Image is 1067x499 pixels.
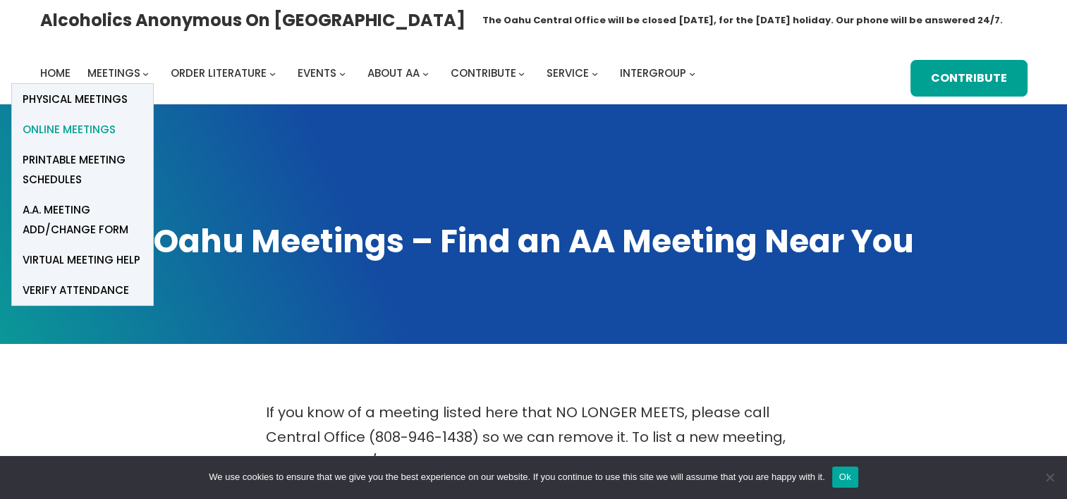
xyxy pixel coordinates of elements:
button: Contribute submenu [518,70,525,77]
span: A.A. Meeting Add/Change Form [23,200,142,240]
a: Physical Meetings [12,84,153,114]
span: Physical Meetings [23,90,128,109]
button: Intergroup submenu [689,70,695,77]
a: Contribute [451,63,516,83]
span: Online Meetings [23,120,116,140]
button: About AA submenu [422,70,429,77]
button: Ok [832,467,858,488]
a: Service [547,63,589,83]
button: Events submenu [339,70,346,77]
button: Service submenu [592,70,598,77]
h1: Oahu Meetings – Find an AA Meeting Near You [40,220,1028,264]
span: Printable Meeting Schedules [23,150,142,190]
a: Contribute [910,60,1028,97]
a: Home [40,63,71,83]
button: Order Literature submenu [269,70,276,77]
a: Printable Meeting Schedules [12,144,153,195]
span: verify attendance [23,281,129,300]
a: A.A. Meeting Add/Change Form [12,195,153,245]
a: Online Meetings [12,114,153,144]
span: Meetings [87,66,140,80]
span: Intergroup [620,66,686,80]
span: No [1042,470,1056,484]
a: Events [298,63,336,83]
button: Meetings submenu [142,70,149,77]
a: Intergroup [620,63,686,83]
p: If you know of a meeting listed here that NO LONGER MEETS, please call Central Office (808-946-14... [266,400,802,474]
a: About AA [367,63,420,83]
span: Home [40,66,71,80]
a: verify attendance [12,275,153,305]
span: Contribute [451,66,516,80]
span: Events [298,66,336,80]
a: Virtual Meeting Help [12,245,153,275]
span: We use cookies to ensure that we give you the best experience on our website. If you continue to ... [209,470,824,484]
nav: Intergroup [40,63,700,83]
a: Meetings [87,63,140,83]
span: Service [547,66,589,80]
h1: The Oahu Central Office will be closed [DATE], for the [DATE] holiday. Our phone will be answered... [482,13,1003,27]
span: About AA [367,66,420,80]
span: Virtual Meeting Help [23,250,140,270]
span: Order Literature [171,66,267,80]
a: Alcoholics Anonymous on [GEOGRAPHIC_DATA] [40,5,465,35]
